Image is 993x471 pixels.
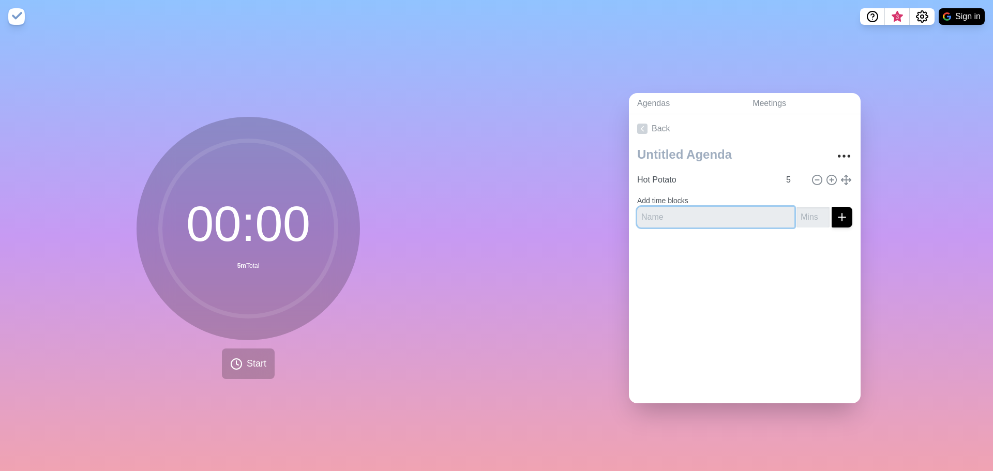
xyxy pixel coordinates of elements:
[893,13,901,21] span: 3
[943,12,951,21] img: google logo
[247,357,266,371] span: Start
[633,170,780,190] input: Name
[637,207,794,227] input: Name
[637,196,688,205] label: Add time blocks
[939,8,985,25] button: Sign in
[629,114,861,143] a: Back
[910,8,935,25] button: Settings
[222,348,275,379] button: Start
[8,8,25,25] img: timeblocks logo
[782,170,807,190] input: Mins
[796,207,830,227] input: Mins
[744,93,861,114] a: Meetings
[834,146,854,166] button: More
[885,8,910,25] button: What’s new
[629,93,744,114] a: Agendas
[860,8,885,25] button: Help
